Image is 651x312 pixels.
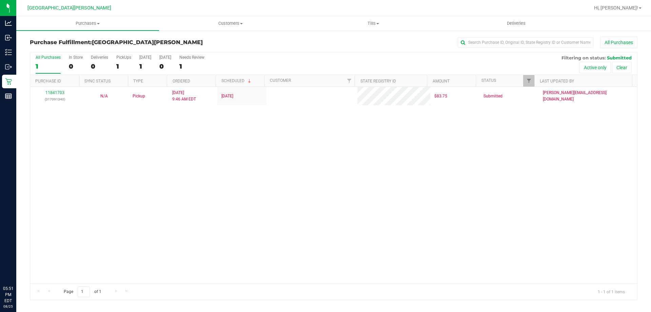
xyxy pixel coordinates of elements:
button: All Purchases [600,37,637,48]
a: 11841703 [45,90,64,95]
div: 0 [159,62,171,70]
div: 0 [91,62,108,70]
a: Purchase ID [35,79,61,84]
span: [GEOGRAPHIC_DATA][PERSON_NAME] [92,39,203,45]
inline-svg: Analytics [5,20,12,26]
span: 1 - 1 of 1 items [592,287,630,297]
inline-svg: Retail [5,78,12,85]
a: Customer [270,78,291,83]
a: Amount [433,79,450,84]
a: Last Updated By [540,79,574,84]
p: 08/25 [3,304,13,309]
div: Needs Review [179,55,204,60]
div: In Store [69,55,83,60]
span: [DATE] 9:46 AM EDT [172,90,196,103]
a: Ordered [173,79,190,84]
button: N/A [100,93,108,99]
a: Filter [343,75,355,87]
a: Purchases [16,16,159,31]
button: Active only [579,62,611,73]
input: 1 [78,287,90,297]
a: Filter [523,75,534,87]
inline-svg: Inbound [5,34,12,41]
div: Deliveries [91,55,108,60]
input: Search Purchase ID, Original ID, State Registry ID or Customer Name... [458,37,593,48]
span: Customers [159,20,301,26]
span: Hi, [PERSON_NAME]! [594,5,638,11]
a: Tills [302,16,445,31]
span: Pickup [133,93,145,99]
a: Sync Status [84,79,111,84]
div: 1 [179,62,204,70]
span: $83.75 [434,93,447,99]
a: Scheduled [221,78,252,83]
div: [DATE] [139,55,151,60]
span: Submitted [607,55,632,60]
span: [GEOGRAPHIC_DATA][PERSON_NAME] [27,5,111,11]
a: State Registry ID [360,79,396,84]
div: PickUps [116,55,131,60]
h3: Purchase Fulfillment: [30,39,232,45]
inline-svg: Inventory [5,49,12,56]
p: (317091340) [34,96,75,103]
div: 1 [36,62,61,70]
a: Deliveries [445,16,588,31]
a: Customers [159,16,302,31]
a: Type [133,79,143,84]
button: Clear [612,62,632,73]
span: Tills [302,20,444,26]
iframe: Resource center [7,258,27,278]
p: 05:51 PM EDT [3,286,13,304]
span: [PERSON_NAME][EMAIL_ADDRESS][DOMAIN_NAME] [543,90,633,103]
div: [DATE] [159,55,171,60]
span: Filtering on status: [561,55,606,60]
div: 1 [116,62,131,70]
div: 0 [69,62,83,70]
a: Status [481,78,496,83]
inline-svg: Outbound [5,63,12,70]
inline-svg: Reports [5,93,12,99]
span: [DATE] [221,93,233,99]
span: Deliveries [498,20,535,26]
span: Page of 1 [58,287,107,297]
span: Submitted [484,93,502,99]
span: Purchases [16,20,159,26]
span: Not Applicable [100,94,108,98]
div: 1 [139,62,151,70]
div: All Purchases [36,55,61,60]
